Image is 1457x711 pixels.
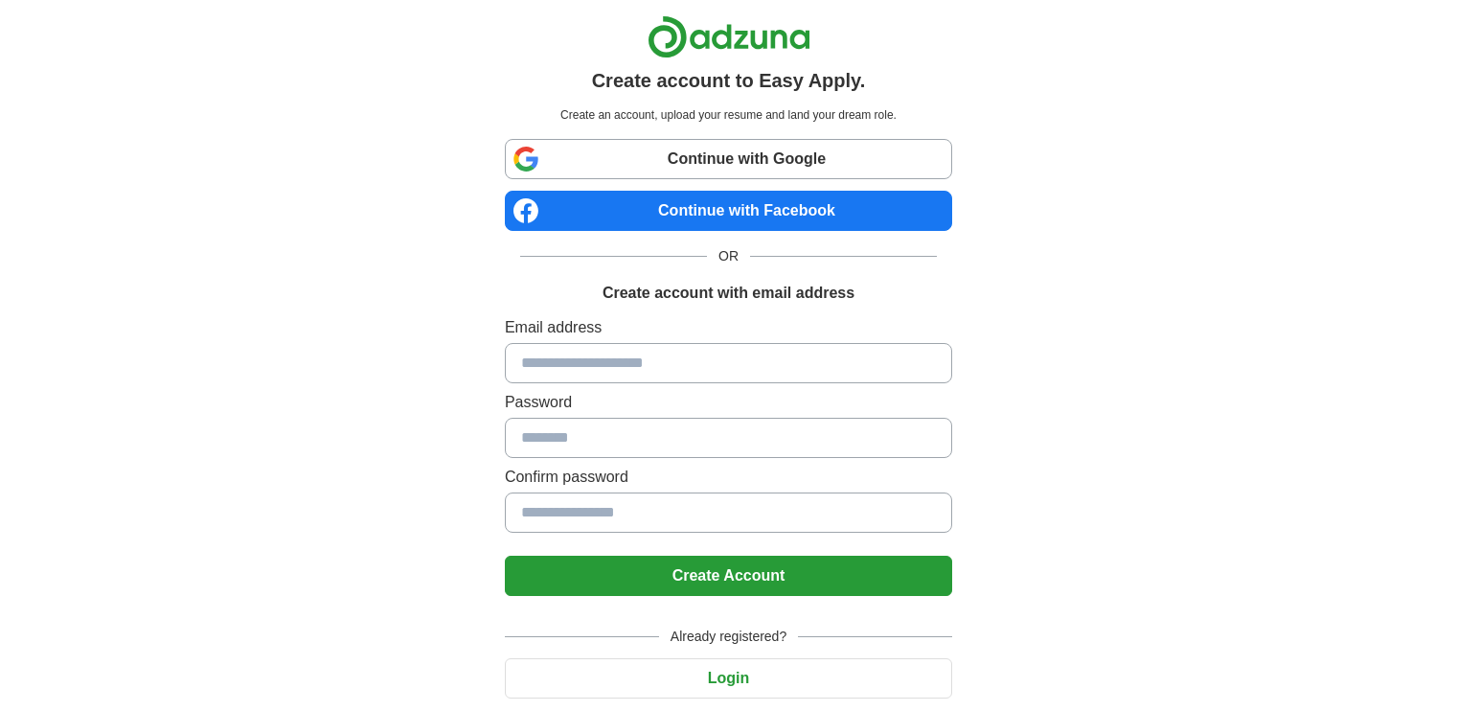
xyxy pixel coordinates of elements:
[592,66,866,95] h1: Create account to Easy Apply.
[505,658,952,699] button: Login
[648,15,810,58] img: Adzuna logo
[603,282,854,305] h1: Create account with email address
[505,391,952,414] label: Password
[505,191,952,231] a: Continue with Facebook
[707,246,750,266] span: OR
[505,556,952,596] button: Create Account
[505,316,952,339] label: Email address
[505,139,952,179] a: Continue with Google
[505,670,952,686] a: Login
[509,106,948,124] p: Create an account, upload your resume and land your dream role.
[659,627,798,647] span: Already registered?
[505,466,952,489] label: Confirm password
